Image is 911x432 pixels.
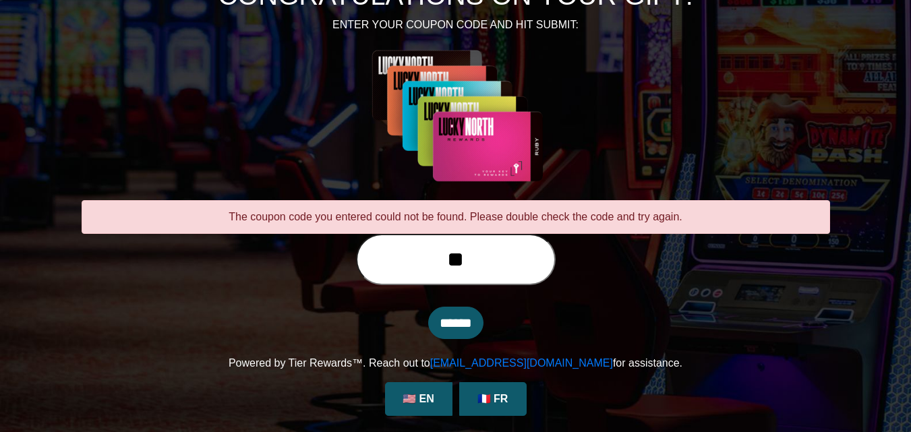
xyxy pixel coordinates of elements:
a: 🇫🇷 FR [459,382,527,416]
a: [EMAIL_ADDRESS][DOMAIN_NAME] [430,357,613,369]
img: Center Image [336,49,576,184]
div: The coupon code you entered could not be found. Please double check the code and try again. [82,200,830,234]
div: Language Selection [382,382,530,416]
span: Powered by Tier Rewards™. Reach out to for assistance. [229,357,682,369]
p: ENTER YOUR COUPON CODE AND HIT SUBMIT: [82,17,830,33]
a: 🇺🇸 EN [385,382,452,416]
